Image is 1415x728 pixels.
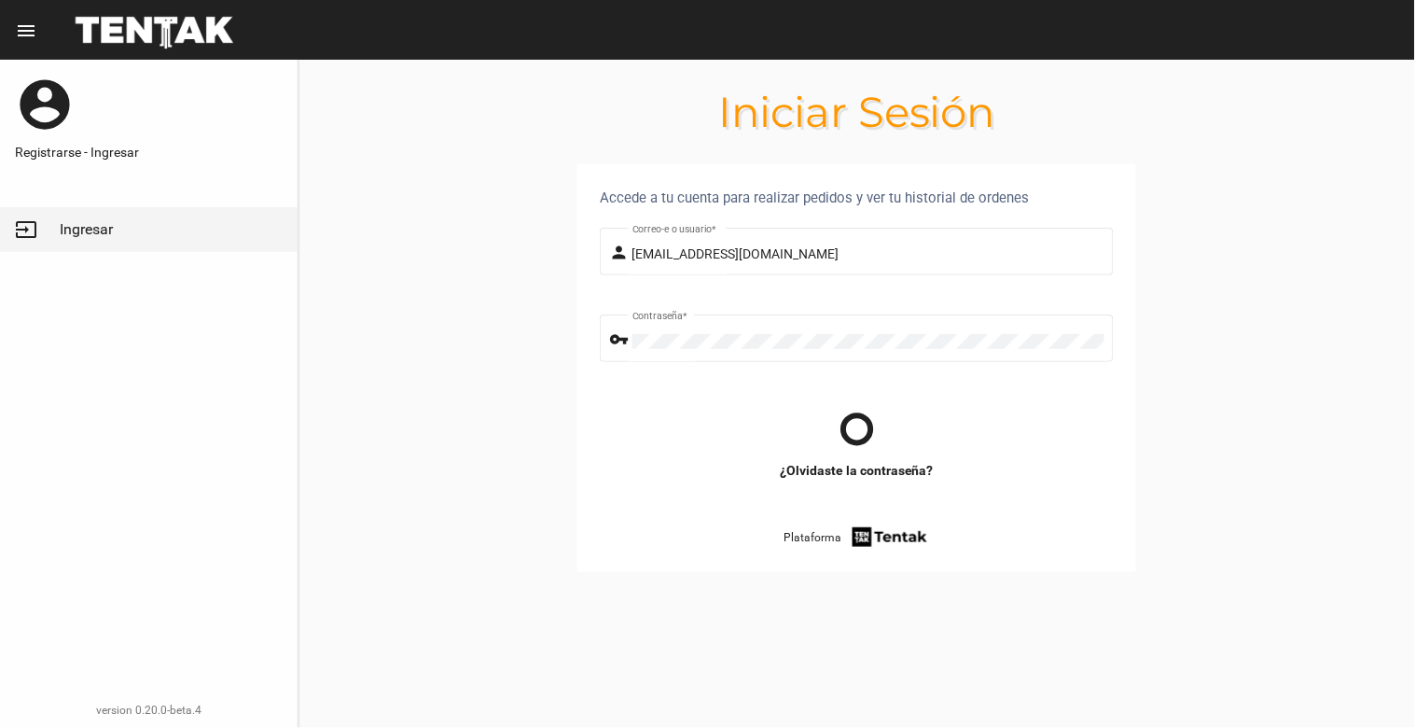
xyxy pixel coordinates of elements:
[784,525,930,550] a: Plataforma
[784,528,841,547] span: Plataforma
[15,20,37,42] mat-icon: menu
[610,329,632,351] mat-icon: vpn_key
[610,242,632,264] mat-icon: person
[15,701,283,720] div: version 0.20.0-beta.4
[15,143,283,161] a: Registrarse - Ingresar
[850,525,930,550] img: tentak-firm.png
[15,75,75,134] mat-icon: account_circle
[298,97,1415,127] h1: Iniciar Sesión
[60,220,113,239] span: Ingresar
[600,187,1114,209] div: Accede a tu cuenta para realizar pedidos y ver tu historial de ordenes
[15,218,37,241] mat-icon: input
[780,461,934,480] a: ¿Olvidaste la contraseña?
